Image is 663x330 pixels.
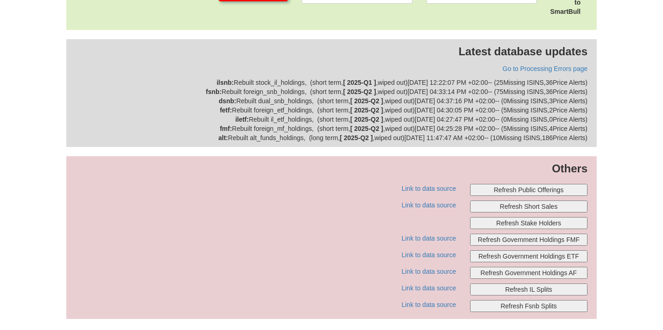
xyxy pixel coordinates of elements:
div: Rebuilt stock_il_holdings , ( short term , , wiped out ) [DATE] 12:22:07 PM +02:00 -- ( 25 Missin... [76,78,587,87]
strong: fmf : [220,125,232,132]
div: Rebuilt dual_snb_holdings , ( short term , , wiped out ) [DATE] 04:37:16 PM +02:00 -- ( 0 Missing... [76,96,587,106]
button: Refresh Public Offerings [470,184,588,196]
strong: fetf : [220,106,232,114]
b: [ 2025-Q1 ] [343,79,376,86]
b: [ 2025-Q2 ] [350,125,384,132]
button: Refresh Short Sales [470,200,588,212]
strong: ilsnb : [216,79,233,86]
a: Link to data source [401,201,456,209]
div: Rebuilt foreign_snb_holdings , ( short term , , wiped out ) [DATE] 04:33:14 PM +02:00 -- ( 75 Mis... [76,87,587,96]
strong: dsnb : [219,97,236,105]
strong: fsnb : [206,88,221,95]
button: Refresh Stake Holders [470,217,588,229]
a: Go to Processing Errors page [503,65,587,72]
a: Link to data source [401,301,456,308]
p: Others [76,161,587,177]
a: Link to data source [401,251,456,259]
div: Rebuilt alt_funds_holdings , ( long term , , wiped out ) [DATE] 11:47:47 AM +02:00 -- ( 10 Missin... [76,133,587,142]
div: Rebuilt il_etf_holdings , ( short term , , wiped out ) [DATE] 04:27:47 PM +02:00 -- ( 0 Missing I... [76,115,587,124]
b: [ 2025-Q2 ] [343,88,376,95]
button: Refresh IL Splits [470,283,588,295]
div: Rebuilt foreign_etf_holdings , ( short term , , wiped out ) [DATE] 04:30:05 PM +02:00 -- ( 5 Miss... [76,106,587,115]
button: Refresh Fsnb Splits [470,300,588,312]
b: [ 2025-Q2 ] [350,116,384,123]
button: Refresh Government Holdings FMF [470,234,588,246]
div: Rebuilt foreign_mf_holdings , ( short term , , wiped out ) [DATE] 04:25:28 PM +02:00 -- ( 5 Missi... [76,124,587,133]
a: Link to data source [401,185,456,192]
button: Refresh Government Holdings AF [470,267,588,279]
a: Link to data source [401,268,456,275]
b: [ 2025-Q2 ] [350,97,384,105]
b: [ 2025-Q2 ] [340,134,373,141]
strong: alt : [218,134,228,141]
b: [ 2025-Q2 ] [350,106,384,114]
a: Link to data source [401,284,456,292]
strong: iletf : [235,116,249,123]
a: Link to data source [401,235,456,242]
button: Refresh Government Holdings ETF [470,250,588,262]
p: Latest database updates [76,44,587,59]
